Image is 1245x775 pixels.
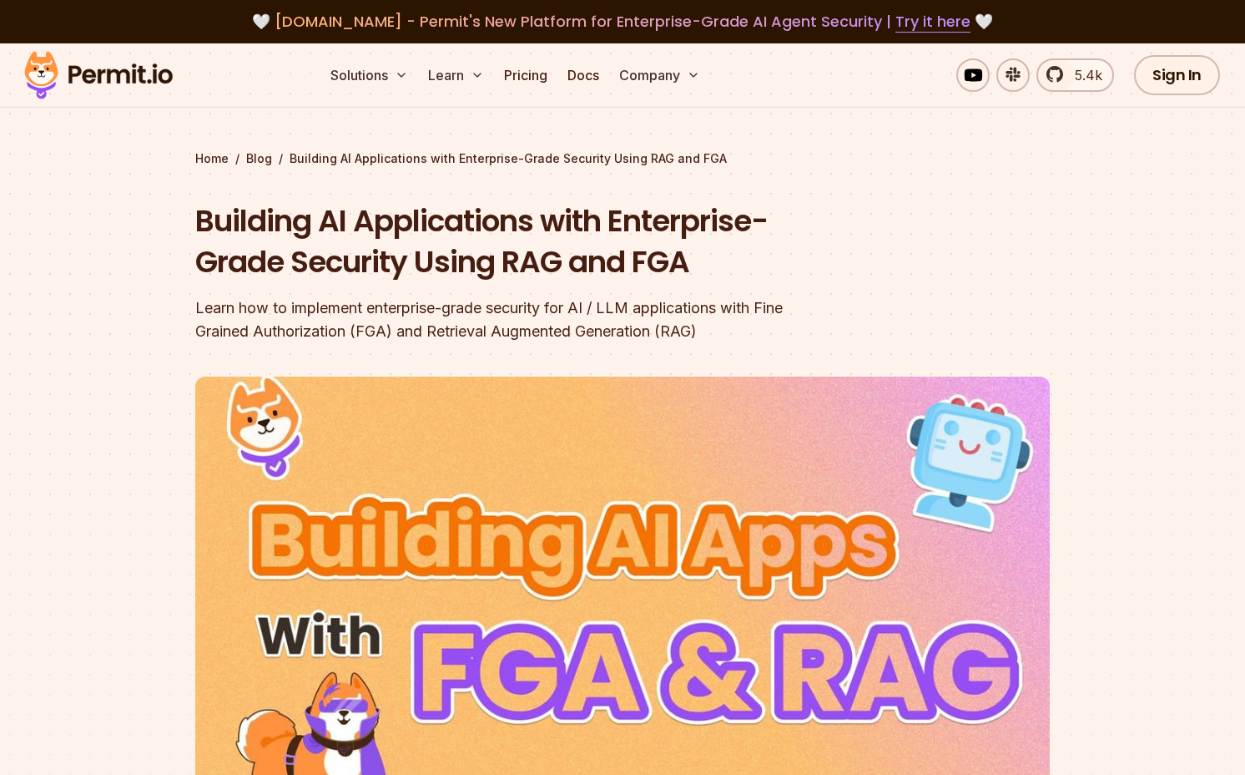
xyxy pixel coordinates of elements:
[275,11,970,32] span: [DOMAIN_NAME] - Permit's New Platform for Enterprise-Grade AI Agent Security |
[1065,65,1102,85] span: 5.4k
[195,296,836,343] div: Learn how to implement enterprise-grade security for AI / LLM applications with Fine Grained Auth...
[17,47,180,104] img: Permit logo
[895,11,970,33] a: Try it here
[324,58,415,92] button: Solutions
[561,58,606,92] a: Docs
[195,200,836,283] h1: Building AI Applications with Enterprise-Grade Security Using RAG and FGA
[612,58,707,92] button: Company
[1036,58,1114,92] a: 5.4k
[497,58,554,92] a: Pricing
[195,150,229,167] a: Home
[246,150,272,167] a: Blog
[40,10,1205,33] div: 🤍 🤍
[1134,55,1220,95] a: Sign In
[421,58,491,92] button: Learn
[195,150,1050,167] div: / /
